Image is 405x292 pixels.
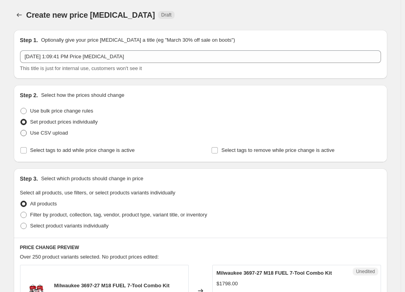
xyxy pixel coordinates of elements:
[54,283,170,288] span: Milwaukee 3697-27 M18 FUEL 7-Tool Combo Kit
[41,175,143,183] p: Select which products should change in price
[30,212,207,218] span: Filter by product, collection, tag, vendor, product type, variant title, or inventory
[30,108,93,114] span: Use bulk price change rules
[30,147,135,153] span: Select tags to add while price change is active
[20,91,38,99] h2: Step 2.
[20,65,142,71] span: This title is just for internal use, customers won't see it
[217,280,238,288] div: $1798.00
[356,268,375,275] span: Unedited
[30,201,57,207] span: All products
[20,244,381,251] h6: PRICE CHANGE PREVIEW
[30,223,109,229] span: Select product variants individually
[20,175,38,183] h2: Step 3.
[41,36,235,44] p: Optionally give your price [MEDICAL_DATA] a title (eg "March 30% off sale on boots")
[41,91,124,99] p: Select how the prices should change
[221,147,335,153] span: Select tags to remove while price change is active
[217,270,332,276] span: Milwaukee 3697-27 M18 FUEL 7-Tool Combo Kit
[20,50,381,63] input: 30% off holiday sale
[20,190,175,196] span: Select all products, use filters, or select products variants individually
[30,130,68,136] span: Use CSV upload
[20,254,159,260] span: Over 250 product variants selected. No product prices edited:
[20,36,38,44] h2: Step 1.
[26,11,155,19] span: Create new price [MEDICAL_DATA]
[30,119,98,125] span: Set product prices individually
[14,9,25,20] button: Price change jobs
[161,12,171,18] span: Draft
